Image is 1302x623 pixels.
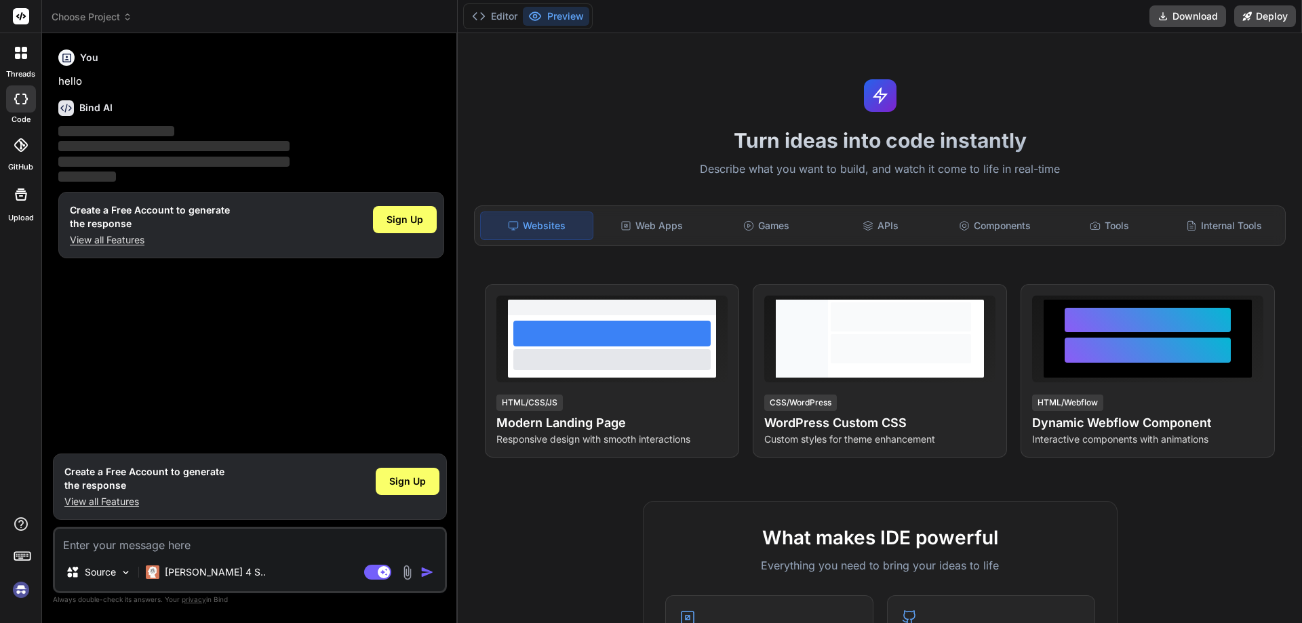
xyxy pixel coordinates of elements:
[665,557,1095,574] p: Everything you need to bring your ideas to life
[58,126,174,136] span: ‌
[764,433,995,446] p: Custom styles for theme enhancement
[64,495,224,508] p: View all Features
[466,128,1294,153] h1: Turn ideas into code instantly
[70,203,230,230] h1: Create a Free Account to generate the response
[146,565,159,579] img: Claude 4 Sonnet
[80,51,98,64] h6: You
[79,101,113,115] h6: Bind AI
[12,114,31,125] label: code
[420,565,434,579] img: icon
[64,465,224,492] h1: Create a Free Account to generate the response
[52,10,132,24] span: Choose Project
[496,395,563,411] div: HTML/CSS/JS
[120,567,132,578] img: Pick Models
[58,141,290,151] span: ‌
[466,161,1294,178] p: Describe what you want to build, and watch it come to life in real-time
[764,414,995,433] h4: WordPress Custom CSS
[665,523,1095,552] h2: What makes IDE powerful
[387,213,423,226] span: Sign Up
[939,212,1051,240] div: Components
[85,565,116,579] p: Source
[8,212,34,224] label: Upload
[496,414,728,433] h4: Modern Landing Page
[480,212,593,240] div: Websites
[825,212,936,240] div: APIs
[8,161,33,173] label: GitHub
[6,68,35,80] label: threads
[523,7,589,26] button: Preview
[1054,212,1166,240] div: Tools
[165,565,266,579] p: [PERSON_NAME] 4 S..
[182,595,206,603] span: privacy
[9,578,33,601] img: signin
[1234,5,1296,27] button: Deploy
[58,74,444,89] p: hello
[389,475,426,488] span: Sign Up
[399,565,415,580] img: attachment
[711,212,823,240] div: Games
[1168,212,1280,240] div: Internal Tools
[1032,433,1263,446] p: Interactive components with animations
[1032,395,1103,411] div: HTML/Webflow
[1032,414,1263,433] h4: Dynamic Webflow Component
[1149,5,1226,27] button: Download
[70,233,230,247] p: View all Features
[58,157,290,167] span: ‌
[596,212,708,240] div: Web Apps
[467,7,523,26] button: Editor
[58,172,116,182] span: ‌
[496,433,728,446] p: Responsive design with smooth interactions
[764,395,837,411] div: CSS/WordPress
[53,593,447,606] p: Always double-check its answers. Your in Bind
